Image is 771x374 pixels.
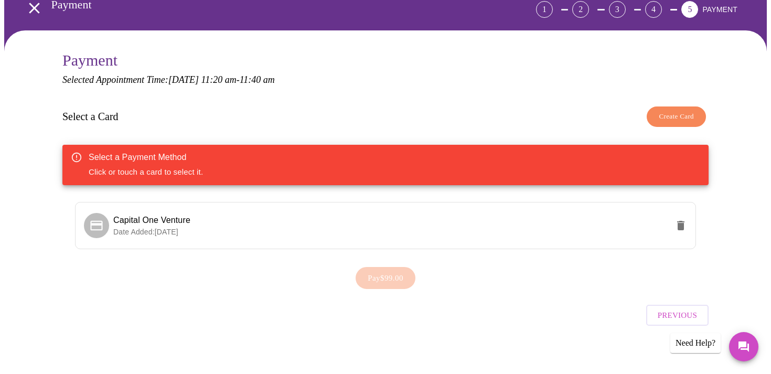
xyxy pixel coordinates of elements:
[645,1,662,18] div: 4
[670,333,721,353] div: Need Help?
[609,1,626,18] div: 3
[572,1,589,18] div: 2
[646,305,709,326] button: Previous
[89,148,203,182] div: Click or touch a card to select it.
[113,216,190,225] span: Capital One Venture
[681,1,698,18] div: 5
[659,111,694,123] span: Create Card
[62,51,709,69] h3: Payment
[89,151,203,164] div: Select a Payment Method
[62,74,275,85] em: Selected Appointment Time: [DATE] 11:20 am - 11:40 am
[536,1,553,18] div: 1
[668,213,693,238] button: delete
[702,5,737,14] span: PAYMENT
[658,308,697,322] span: Previous
[113,228,178,236] span: Date Added: [DATE]
[62,111,119,123] h3: Select a Card
[729,332,758,361] button: Messages
[647,106,706,127] button: Create Card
